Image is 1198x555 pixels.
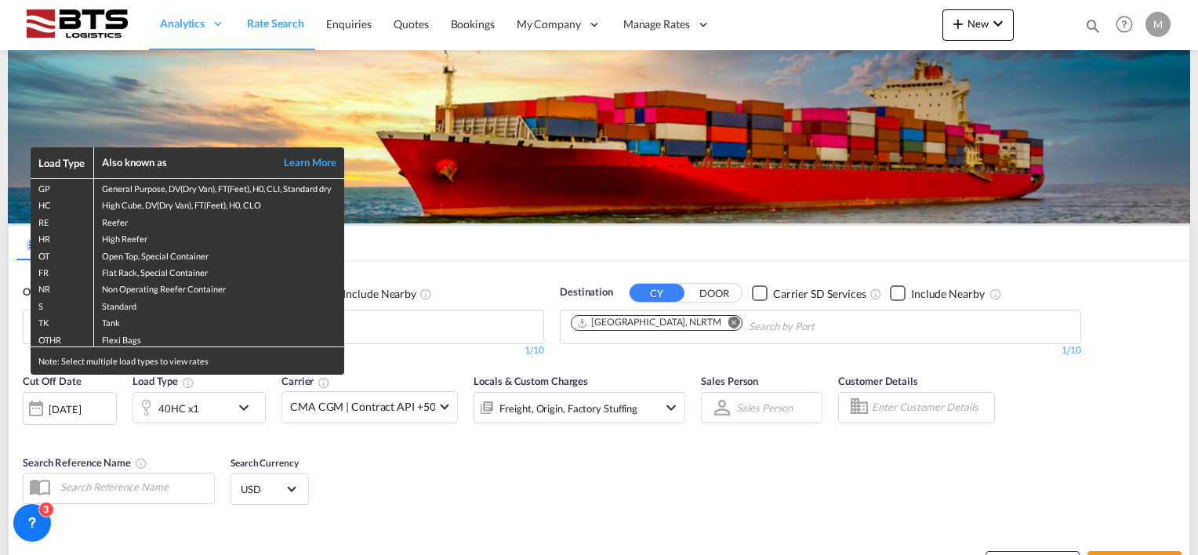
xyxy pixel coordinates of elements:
[266,155,336,169] a: Learn More
[93,279,344,296] td: Non Operating Reefer Container
[93,179,344,196] td: General Purpose, DV(Dry Van), FT(Feet), H0, CLI, Standard dry
[93,212,344,229] td: Reefer
[31,229,93,245] td: HR
[31,330,93,347] td: OTHR
[93,330,344,347] td: Flexi Bags
[31,279,93,296] td: NR
[93,313,344,329] td: Tank
[31,296,93,313] td: S
[31,195,93,212] td: HC
[31,179,93,196] td: GP
[31,263,93,279] td: FR
[93,296,344,313] td: Standard
[93,246,344,263] td: Open Top, Special Container
[93,263,344,279] td: Flat Rack, Special Container
[102,155,267,169] div: Also known as
[93,195,344,212] td: High Cube, DV(Dry Van), FT(Feet), H0, CLO
[31,313,93,329] td: TK
[31,212,93,229] td: RE
[31,147,93,178] th: Load Type
[93,229,344,245] td: High Reefer
[31,246,93,263] td: OT
[31,347,344,375] div: Note: Select multiple load types to view rates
